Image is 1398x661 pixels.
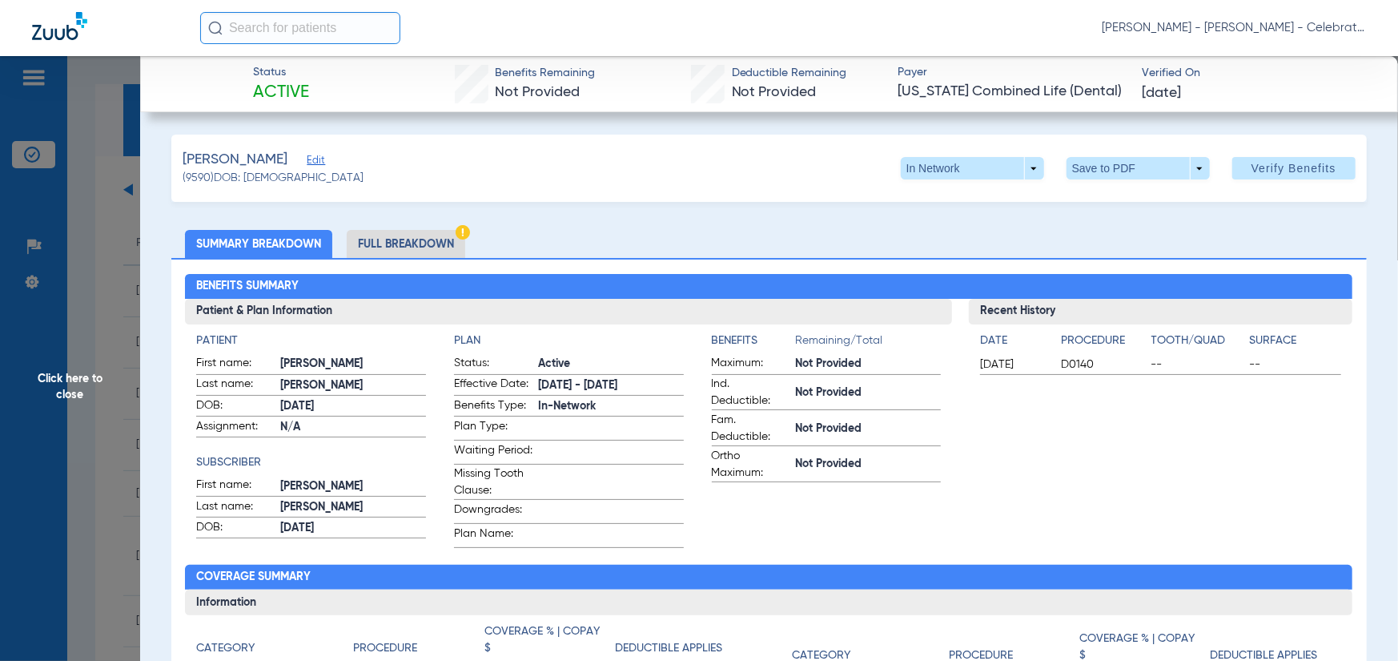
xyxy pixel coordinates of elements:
span: Not Provided [495,85,580,99]
span: [PERSON_NAME] [280,478,426,495]
span: Last name: [196,498,275,518]
span: [PERSON_NAME] - [PERSON_NAME] - Celebration Pediatric Dentistry [1102,20,1366,36]
span: Verify Benefits [1251,162,1336,175]
span: [DATE] [280,398,426,415]
app-breakdown-title: Benefits [712,333,796,355]
span: In-Network [538,398,684,415]
h4: Subscriber [196,454,426,471]
span: Ortho Maximum: [712,448,790,482]
h4: Surface [1249,333,1341,349]
span: DOB: [196,519,275,538]
span: Not Provided [796,456,942,473]
app-breakdown-title: Date [980,333,1047,355]
span: Active [253,82,309,104]
span: Active [538,356,684,373]
span: Benefits Type: [454,397,532,417]
span: -- [1151,357,1243,373]
h4: Benefits [712,333,796,349]
h4: Category [196,640,255,657]
span: [DATE] [280,520,426,537]
app-breakdown-title: Surface [1249,333,1341,355]
span: [DATE] [980,357,1047,373]
h3: Information [185,590,1352,615]
h4: Procedure [353,640,417,657]
button: In Network [901,157,1044,179]
span: Fam. Deductible: [712,412,790,445]
app-breakdown-title: Tooth/Quad [1151,333,1243,355]
span: [PERSON_NAME] [280,356,426,373]
span: Downgrades: [454,502,532,523]
li: Full Breakdown [347,230,465,258]
span: (9590) DOB: [DEMOGRAPHIC_DATA] [183,170,364,187]
span: Status: [454,355,532,374]
span: [PERSON_NAME] [183,150,287,170]
img: Hazard [456,225,470,240]
li: Summary Breakdown [185,230,332,258]
span: Deductible Remaining [732,65,847,82]
span: Not Provided [796,385,942,401]
span: Edit [307,155,321,170]
span: D0140 [1061,357,1145,373]
h4: Date [980,333,1047,349]
app-breakdown-title: Procedure [1061,333,1145,355]
span: Not Provided [796,421,942,437]
span: First name: [196,477,275,496]
span: Not Provided [732,85,817,99]
h4: Patient [196,333,426,349]
h3: Recent History [969,299,1352,324]
h4: Plan [454,333,684,349]
span: [DATE] [1142,83,1181,103]
img: Zuub Logo [32,12,87,40]
span: -- [1249,357,1341,373]
h4: Coverage % | Copay $ [484,623,607,657]
span: [PERSON_NAME] [280,377,426,394]
span: Benefits Remaining [495,65,595,82]
span: Waiting Period: [454,442,532,464]
button: Save to PDF [1067,157,1210,179]
span: [PERSON_NAME] [280,499,426,516]
h4: Deductible Applies [615,640,722,657]
span: [US_STATE] Combined Life (Dental) [898,82,1127,102]
span: N/A [280,419,426,436]
span: Payer [898,64,1127,81]
span: Plan Type: [454,418,532,440]
span: Remaining/Total [796,333,942,355]
h2: Benefits Summary [185,274,1352,300]
span: Status [253,64,309,81]
button: Verify Benefits [1232,157,1356,179]
span: Verified On [1142,65,1372,82]
h2: Coverage Summary [185,565,1352,590]
h4: Tooth/Quad [1151,333,1243,349]
img: Search Icon [208,21,223,35]
span: Last name: [196,376,275,395]
input: Search for patients [200,12,400,44]
span: Maximum: [712,355,790,374]
iframe: Chat Widget [1318,584,1398,661]
span: DOB: [196,397,275,417]
span: Assignment: [196,418,275,437]
h4: Procedure [1061,333,1145,349]
span: Missing Tooth Clause: [454,466,532,499]
span: Plan Name: [454,526,532,547]
span: [DATE] - [DATE] [538,377,684,394]
span: Effective Date: [454,376,532,395]
span: Not Provided [796,356,942,373]
span: Ind. Deductible: [712,376,790,409]
span: First name: [196,355,275,374]
h3: Patient & Plan Information [185,299,952,324]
